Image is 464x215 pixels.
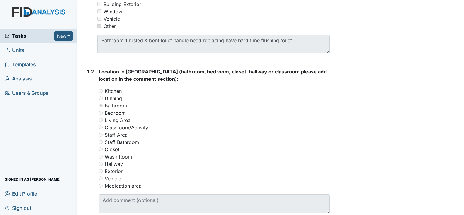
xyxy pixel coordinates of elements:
[104,1,141,8] div: Building Exterior
[97,9,101,13] input: Window
[104,8,122,15] div: Window
[105,153,132,160] label: Wash Room
[99,176,103,180] input: Vehicle
[5,32,54,39] a: Tasks
[105,168,123,175] label: Exterior
[97,17,101,21] input: Vehicle
[97,24,101,28] input: Other
[105,160,123,168] label: Hallway
[99,155,103,159] input: Wash Room
[105,95,122,102] label: Dinning
[5,175,61,184] span: Signed in as [PERSON_NAME]
[5,60,36,69] span: Templates
[5,74,32,84] span: Analysis
[104,15,120,22] div: Vehicle
[99,169,103,173] input: Exterior
[105,138,139,146] label: Staff Bathroom
[99,111,103,115] input: Bedroom
[97,2,101,6] input: Building Exterior
[99,133,103,137] input: Staff Area
[5,203,31,213] span: Sign out
[99,69,327,82] span: Location in [GEOGRAPHIC_DATA] (bathroom, bedroom, closet, hallway or classroom please add locatio...
[99,89,103,93] input: Kitchen
[105,131,128,138] label: Staff Area
[87,68,94,75] label: 1.2
[105,146,119,153] label: Closet
[104,22,116,30] div: Other
[105,124,148,131] label: Classroom/Activity
[99,104,103,107] input: Bathroom
[99,118,103,122] input: Living Area
[105,182,142,189] label: Medication area
[99,147,103,151] input: Closet
[54,31,73,41] button: New
[99,125,103,129] input: Classroom/Activity
[5,189,37,198] span: Edit Profile
[99,140,103,144] input: Staff Bathroom
[99,184,103,188] input: Medication area
[97,35,330,53] textarea: Bathroom 1 rusted & bent toilet handle need replacing have hard time flushing toilet.
[105,109,126,117] label: Bedroom
[99,162,103,166] input: Hallway
[5,88,49,98] span: Users & Groups
[105,87,122,95] label: Kitchen
[105,102,127,109] label: Bathroom
[105,117,131,124] label: Living Area
[5,46,24,55] span: Units
[99,96,103,100] input: Dinning
[105,175,121,182] label: Vehicle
